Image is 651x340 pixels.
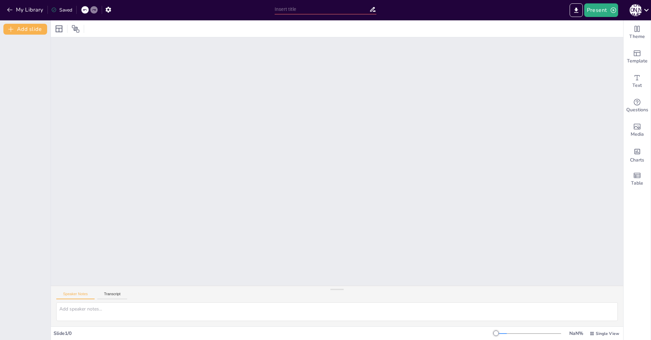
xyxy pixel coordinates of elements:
div: Change the overall theme [624,20,651,45]
button: Transcript [97,292,127,299]
button: Speaker Notes [56,292,95,299]
div: Saved [51,7,72,13]
div: Add charts and graphs [624,143,651,167]
span: Media [631,131,644,138]
div: NaN % [568,330,584,337]
button: Add slide [3,24,47,35]
span: Position [72,25,80,33]
span: Theme [629,33,645,40]
div: Add text boxes [624,69,651,94]
span: Template [627,57,648,65]
button: Export to PowerPoint [570,3,583,17]
span: Text [632,82,642,89]
button: My Library [5,4,46,15]
span: Charts [630,156,644,164]
input: Insert title [275,4,369,14]
div: Slide 1 / 0 [54,330,496,337]
span: Table [631,180,643,187]
div: Add a table [624,167,651,191]
span: Single View [596,331,619,336]
div: Add ready made slides [624,45,651,69]
div: Add images, graphics, shapes or video [624,118,651,143]
button: [PERSON_NAME] [630,3,642,17]
div: Get real-time input from your audience [624,94,651,118]
span: Questions [626,106,648,114]
div: Layout [54,23,64,34]
button: Present [584,3,618,17]
div: [PERSON_NAME] [630,4,642,16]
